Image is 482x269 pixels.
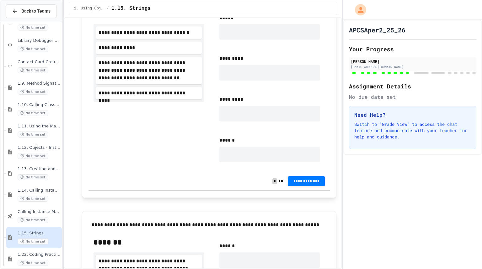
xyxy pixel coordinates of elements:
[18,188,61,193] span: 1.14. Calling Instance Methods
[348,3,368,17] div: My Account
[107,6,109,11] span: /
[18,81,61,86] span: 1.9. Method Signatures
[351,64,474,69] div: [EMAIL_ADDRESS][DOMAIN_NAME]
[111,5,151,12] span: 1.15. Strings
[354,121,471,140] p: Switch to "Grade View" to access the chat feature and communicate with your teacher for help and ...
[349,45,476,53] h2: Your Progress
[6,4,57,18] button: Back to Teams
[18,102,61,108] span: 1.10. Calling Class Methods
[18,238,48,244] span: No time set
[18,260,48,266] span: No time set
[74,6,104,11] span: 1. Using Objects and Methods
[349,82,476,91] h2: Assignment Details
[18,196,48,202] span: No time set
[18,145,61,150] span: 1.12. Objects - Instances of Classes
[18,166,61,172] span: 1.13. Creating and Initializing Objects: Constructors
[18,174,48,180] span: No time set
[18,132,48,137] span: No time set
[18,59,61,65] span: Contact Card Creator
[18,38,61,43] span: Library Debugger Challenge
[18,89,48,95] span: No time set
[351,59,474,64] div: [PERSON_NAME]
[349,25,405,34] h1: APCSAper2_25_26
[349,93,476,101] div: No due date set
[18,231,61,236] span: 1.15. Strings
[18,252,61,257] span: 1.22. Coding Practice 1b (1.7-1.15)
[354,111,471,119] h3: Need Help?
[21,8,51,14] span: Back to Teams
[18,46,48,52] span: No time set
[18,209,61,215] span: Calling Instance Methods - Topic 1.14
[18,67,48,73] span: No time set
[18,25,48,31] span: No time set
[18,153,48,159] span: No time set
[18,124,61,129] span: 1.11. Using the Math Class
[18,110,48,116] span: No time set
[18,217,48,223] span: No time set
